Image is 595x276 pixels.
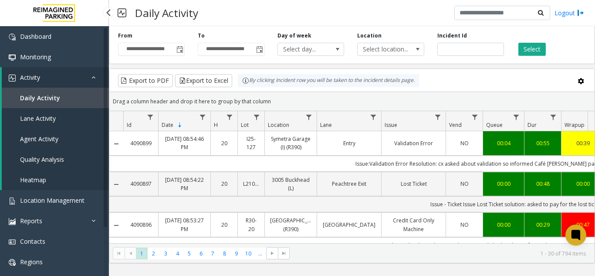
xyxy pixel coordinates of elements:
span: Page 11 [254,248,266,259]
img: 'icon' [9,259,16,266]
a: 00:00 [488,221,519,229]
a: 20 [216,221,232,229]
a: 00:55 [530,139,556,147]
span: Vend [449,121,462,129]
a: Peachtree Exit [322,180,376,188]
span: Dashboard [20,32,51,41]
a: Collapse Details [109,181,123,188]
a: 00:29 [530,221,556,229]
span: Quality Analysis [20,155,64,164]
a: Location Filter Menu [303,111,315,123]
a: Collapse Details [109,140,123,147]
span: Page 7 [207,248,219,259]
a: Heatmap [2,170,109,190]
span: Regions [20,258,43,266]
a: Vend Filter Menu [469,111,481,123]
img: 'icon' [9,75,16,82]
a: 20 [216,180,232,188]
img: 'icon' [9,54,16,61]
span: Lane Activity [20,114,56,123]
a: 4090899 [128,139,153,147]
span: Issue [385,121,397,129]
span: Location Management [20,196,85,204]
label: Incident Id [437,32,467,40]
span: Sortable [176,122,183,129]
span: Page 3 [160,248,172,259]
a: I25-127 [243,135,259,151]
div: 00:04 [488,139,519,147]
span: Page 5 [183,248,195,259]
a: Activity [2,67,109,88]
span: Go to the last page [281,250,287,257]
span: Toggle popup [254,43,264,55]
label: Day of week [277,32,311,40]
a: Issue Filter Menu [432,111,444,123]
span: Go to the last page [278,247,290,259]
a: 4090896 [128,221,153,229]
div: By clicking Incident row you will be taken to the incident details page. [238,74,419,87]
a: L21082601 [243,180,259,188]
a: NO [451,221,477,229]
a: NO [451,180,477,188]
img: 'icon' [9,239,16,245]
a: Quality Analysis [2,149,109,170]
span: Location [268,121,289,129]
span: Lot [241,121,249,129]
span: Heatmap [20,176,46,184]
span: NO [460,221,469,228]
span: NO [460,140,469,147]
a: 00:48 [530,180,556,188]
img: logout [577,8,584,17]
a: Id Filter Menu [145,111,156,123]
span: Monitoring [20,53,51,61]
span: Lane [320,121,332,129]
img: infoIcon.svg [242,77,249,84]
div: Drag a column header and drop it here to group by that column [109,94,595,109]
label: Location [357,32,382,40]
a: Validation Error [387,139,440,147]
span: Page 6 [195,248,207,259]
a: R30-20 [243,216,259,233]
a: Symetra Garage (I) (R390) [270,135,311,151]
span: Id [127,121,132,129]
img: pageIcon [118,2,126,24]
span: Wrapup [565,121,585,129]
a: Agent Activity [2,129,109,149]
a: Lane Activity [2,108,109,129]
a: [DATE] 08:53:27 PM [164,216,205,233]
h3: Daily Activity [131,2,203,24]
a: Credit Card Only Machine [387,216,440,233]
a: Lost Ticket [387,180,440,188]
a: Logout [554,8,584,17]
a: Daily Activity [2,88,109,108]
a: 00:00 [488,180,519,188]
img: 'icon' [9,218,16,225]
span: Activity [20,73,40,82]
a: 4090897 [128,180,153,188]
span: H [214,121,218,129]
span: Page 1 [136,248,148,259]
span: Go to the next page [269,250,276,257]
a: [GEOGRAPHIC_DATA] [322,221,376,229]
a: Lane Filter Menu [368,111,379,123]
a: Lot Filter Menu [251,111,263,123]
a: [DATE] 08:54:46 PM [164,135,205,151]
span: Select day... [278,43,331,55]
label: To [198,32,205,40]
span: Date [162,121,173,129]
a: Dur Filter Menu [548,111,559,123]
span: Dur [527,121,537,129]
span: Agent Activity [20,135,58,143]
kendo-pager-info: 1 - 30 of 794 items [295,250,586,257]
span: Reports [20,217,42,225]
span: Go to the next page [266,247,278,259]
span: NO [460,180,469,187]
a: H Filter Menu [224,111,236,123]
a: 3005 Buckhead (L) [270,176,311,192]
a: [GEOGRAPHIC_DATA] (R390) [270,216,311,233]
